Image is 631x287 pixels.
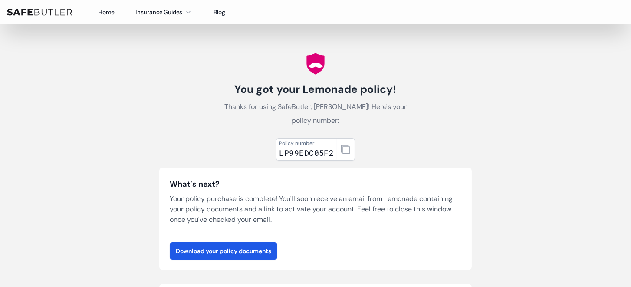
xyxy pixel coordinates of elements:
[279,140,334,147] div: Policy number
[214,8,225,16] a: Blog
[218,100,413,128] p: Thanks for using SafeButler, [PERSON_NAME]! Here's your policy number:
[98,8,115,16] a: Home
[218,82,413,96] h1: You got your Lemonade policy!
[170,242,277,260] a: Download your policy documents
[170,194,461,225] p: Your policy purchase is complete! You'll soon receive an email from Lemonade containing your poli...
[279,147,334,159] div: LP99EDC05F2
[7,9,72,16] img: SafeButler Text Logo
[135,7,193,17] button: Insurance Guides
[170,178,461,190] h3: What's next?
